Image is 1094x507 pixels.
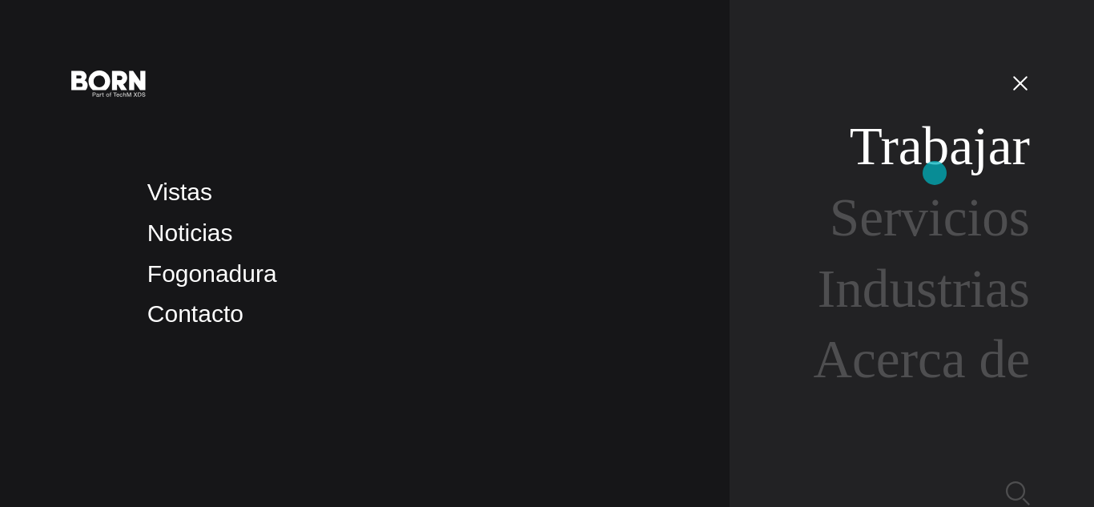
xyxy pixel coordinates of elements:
a: Industrias [818,259,1030,319]
img: Buscar [1006,481,1030,505]
a: Vistas [147,179,212,205]
a: Trabajar [850,116,1030,176]
a: Servicios [830,187,1030,247]
a: Contacto [147,300,243,327]
a: Acerca de [813,329,1030,389]
a: Noticias [147,219,233,246]
button: Abierto [1001,66,1040,99]
a: Fogonadura [147,260,277,287]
